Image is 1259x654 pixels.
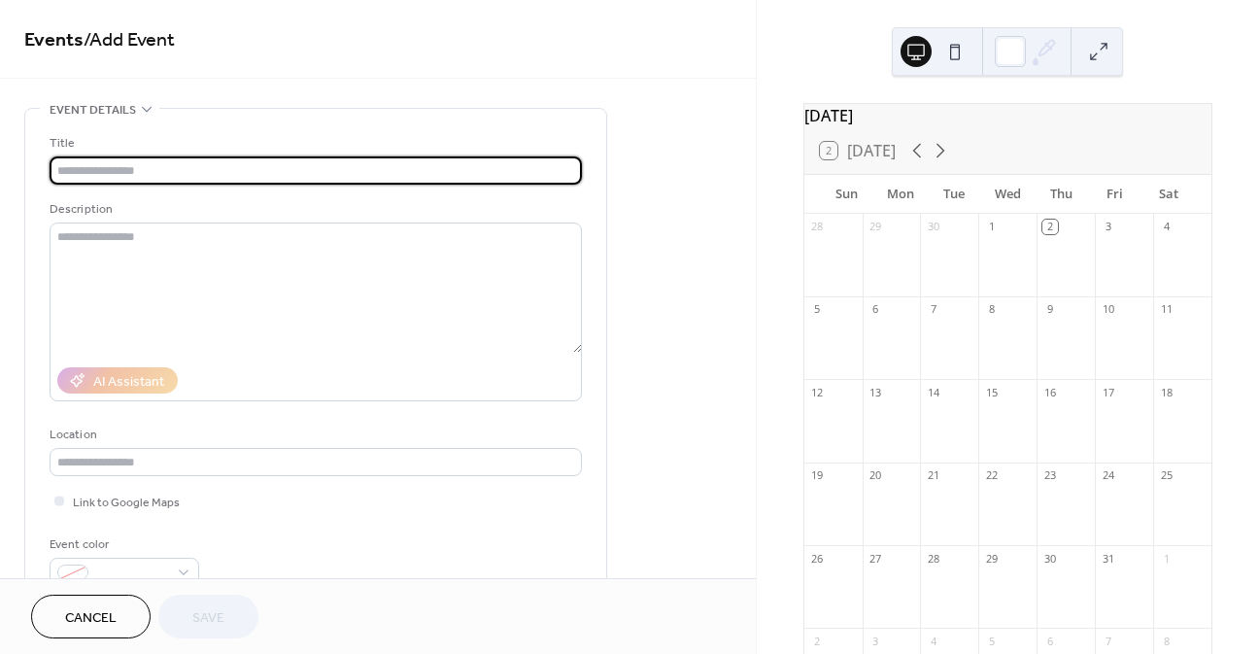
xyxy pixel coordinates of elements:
[810,220,825,234] div: 28
[868,220,883,234] div: 29
[1101,220,1115,234] div: 3
[868,385,883,399] div: 13
[1159,220,1174,234] div: 4
[868,634,883,648] div: 3
[926,634,940,648] div: 4
[810,468,825,483] div: 19
[804,104,1211,127] div: [DATE]
[65,608,117,629] span: Cancel
[1101,385,1115,399] div: 17
[926,551,940,566] div: 28
[84,21,175,59] span: / Add Event
[50,133,578,154] div: Title
[1159,634,1174,648] div: 8
[1159,468,1174,483] div: 25
[927,175,980,214] div: Tue
[926,468,940,483] div: 21
[50,534,195,555] div: Event color
[1101,468,1115,483] div: 24
[926,385,940,399] div: 14
[984,220,999,234] div: 1
[1042,551,1057,566] div: 30
[810,385,825,399] div: 12
[31,595,151,638] button: Cancel
[984,385,999,399] div: 15
[24,21,84,59] a: Events
[1159,302,1174,317] div: 11
[810,634,825,648] div: 2
[1142,175,1196,214] div: Sat
[50,199,578,220] div: Description
[984,551,999,566] div: 29
[1101,551,1115,566] div: 31
[926,302,940,317] div: 7
[1159,551,1174,566] div: 1
[984,634,999,648] div: 5
[1101,302,1115,317] div: 10
[1159,385,1174,399] div: 18
[1042,468,1057,483] div: 23
[981,175,1035,214] div: Wed
[1042,385,1057,399] div: 16
[1042,220,1057,234] div: 2
[820,175,873,214] div: Sun
[1042,302,1057,317] div: 9
[1042,634,1057,648] div: 6
[810,551,825,566] div: 26
[984,302,999,317] div: 8
[50,425,578,445] div: Location
[50,100,136,120] span: Event details
[868,468,883,483] div: 20
[73,493,180,513] span: Link to Google Maps
[984,468,999,483] div: 22
[868,302,883,317] div: 6
[868,551,883,566] div: 27
[926,220,940,234] div: 30
[873,175,927,214] div: Mon
[1088,175,1141,214] div: Fri
[1035,175,1088,214] div: Thu
[1101,634,1115,648] div: 7
[810,302,825,317] div: 5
